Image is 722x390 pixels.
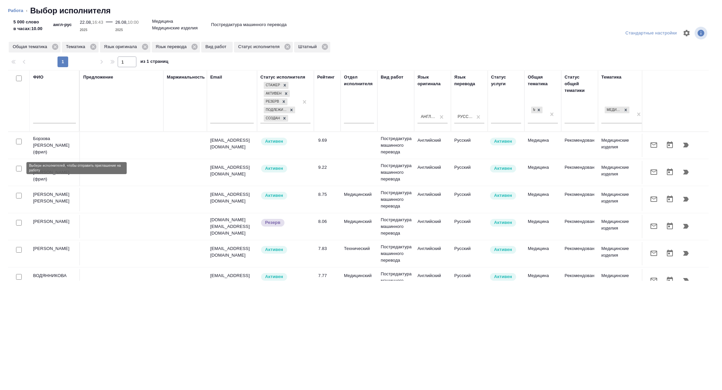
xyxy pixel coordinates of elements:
[414,134,451,157] td: Английский
[265,192,283,199] p: Активен
[66,43,88,50] p: Тематика
[604,106,630,114] div: Медицинские изделия
[100,42,150,52] div: Язык оригинала
[298,43,319,50] p: Штатный
[260,74,305,81] div: Статус исполнителя
[260,272,311,281] div: Рядовой исполнитель: назначай с учетом рейтинга
[679,25,695,41] span: Настроить таблицу
[13,19,42,25] p: 5 000 слово
[13,43,49,50] p: Общая тематика
[601,272,645,286] p: Медицинские изделия
[318,218,337,225] div: 8.06
[605,107,622,114] div: Медицинские изделия
[451,188,488,211] td: Русский
[341,242,377,265] td: Технический
[263,98,288,106] div: Стажер, Активен, Резерв, Подлежит внедрению, Создан
[381,135,411,155] p: Постредактура машинного перевода
[106,16,113,33] div: —
[9,42,61,52] div: Общая тематика
[646,218,662,234] button: Отправить предложение о работе
[265,138,283,145] p: Активен
[156,43,189,50] p: Язык перевода
[16,274,22,280] input: Выбери исполнителей, чтобы отправить приглашение на работу
[318,272,337,279] div: 7.77
[601,137,645,150] p: Медицинские изделия
[92,20,103,25] p: 16:43
[524,134,561,157] td: Медицина
[30,215,80,238] td: [PERSON_NAME]
[318,137,337,144] div: 9.69
[381,74,403,81] div: Вид работ
[265,165,283,172] p: Активен
[662,191,678,207] button: Открыть календарь загрузки
[451,242,488,265] td: Русский
[646,191,662,207] button: Отправить предложение о работе
[646,245,662,261] button: Отправить предложение о работе
[491,74,521,87] div: Статус услуги
[317,74,335,81] div: Рейтинг
[524,215,561,238] td: Медицина
[260,218,311,227] div: На крайний случай: тут высокое качество, но есть другие проблемы
[210,191,254,205] p: [EMAIL_ADDRESS][DOMAIN_NAME]
[263,81,289,90] div: Стажер, Активен, Резерв, Подлежит внедрению, Создан
[8,5,714,16] nav: breadcrumb
[414,242,451,265] td: Английский
[318,164,337,171] div: 9.22
[318,245,337,252] div: 7.83
[263,106,296,114] div: Стажер, Активен, Резерв, Подлежит внедрению, Создан
[678,218,694,234] button: Продолжить
[678,191,694,207] button: Продолжить
[210,74,222,81] div: Email
[524,161,561,184] td: Медицина
[601,218,645,232] p: Медицинские изделия
[381,271,411,291] p: Постредактура машинного перевода
[494,246,512,253] p: Активен
[210,272,254,286] p: [EMAIL_ADDRESS][DOMAIN_NAME]
[524,242,561,265] td: Медицина
[451,269,488,292] td: Русский
[530,106,543,114] div: Медицина
[414,215,451,238] td: Английский
[524,269,561,292] td: Медицина
[263,90,290,98] div: Стажер, Активен, Резерв, Подлежит внедрению, Создан
[494,219,512,226] p: Активен
[30,269,80,292] td: ВОДЯННИКОВА [PERSON_NAME]
[294,42,330,52] div: Штатный
[381,162,411,182] p: Постредактура машинного перевода
[561,215,598,238] td: Рекомендован
[30,132,80,159] td: Борзова [PERSON_NAME] (фрил)
[662,272,678,288] button: Открыть календарь загрузки
[152,42,200,52] div: Язык перевода
[238,43,282,50] p: Статус исполнителя
[260,245,311,254] div: Рядовой исполнитель: назначай с учетом рейтинга
[458,114,473,120] div: Русский
[260,164,311,173] div: Рядовой исполнитель: назначай с учетом рейтинга
[205,43,229,50] p: Вид работ
[16,247,22,253] input: Выбери исполнителей, чтобы отправить приглашение на работу
[140,57,168,67] span: из 1 страниц
[30,159,80,186] td: [PERSON_NAME] [PERSON_NAME] (фрил)
[494,192,512,199] p: Активен
[417,74,448,87] div: Язык оригинала
[528,74,558,87] div: Общая тематика
[341,215,377,238] td: Медицинский
[695,27,709,39] span: Посмотреть информацию
[83,74,113,81] div: Предложение
[646,164,662,180] button: Отправить предложение о работе
[265,246,283,253] p: Активен
[234,42,293,52] div: Статус исполнителя
[210,164,254,177] p: [EMAIL_ADDRESS][DOMAIN_NAME]
[524,188,561,211] td: Медицина
[210,245,254,259] p: [EMAIL_ADDRESS][DOMAIN_NAME]
[414,269,451,292] td: Английский
[678,272,694,288] button: Продолжить
[414,161,451,184] td: Английский
[33,74,43,81] div: ФИО
[565,74,595,94] div: Статус общей тематики
[601,164,645,177] p: Медицинские изделия
[30,242,80,265] td: [PERSON_NAME]
[561,242,598,265] td: Рекомендован
[561,269,598,292] td: Рекомендован
[211,21,286,28] p: Постредактура машинного перевода
[26,7,27,14] li: ‹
